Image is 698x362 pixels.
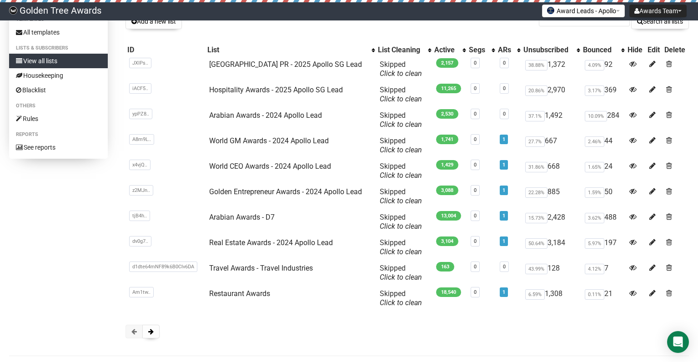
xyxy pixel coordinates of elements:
th: List Cleaning: No sort applied, activate to apply an ascending sort [376,44,432,56]
span: 6.59% [525,289,545,300]
a: 0 [474,60,477,66]
div: List Cleaning [378,45,423,55]
span: d1dte64mNF89k6B0CIv6DA [129,261,197,272]
span: Skipped [380,162,422,180]
div: ARs [498,45,512,55]
span: 3.17% [585,85,604,96]
td: 369 [581,82,626,107]
span: 22.28% [525,187,547,198]
th: Edit: No sort applied, sorting is disabled [646,44,663,56]
span: 1,429 [436,160,458,170]
td: 92 [581,56,626,82]
td: 44 [581,133,626,158]
a: Click to clean [380,273,422,282]
th: ID: No sort applied, sorting is disabled [126,44,206,56]
a: Housekeeping [9,68,108,83]
td: 21 [581,286,626,311]
span: 31.86% [525,162,547,172]
button: Award Leads - Apollo [542,5,625,17]
td: 24 [581,158,626,184]
td: 2,428 [522,209,581,235]
a: Click to clean [380,222,422,231]
a: Click to clean [380,247,422,256]
a: Click to clean [380,69,422,78]
th: Unsubscribed: No sort applied, activate to apply an ascending sort [522,44,581,56]
span: 38.88% [525,60,547,70]
span: z2MJn.. [129,185,153,196]
span: 13,004 [436,211,461,221]
span: iACF5.. [129,83,151,94]
a: World GM Awards - 2024 Apollo Lead [209,136,329,145]
a: 1 [502,213,505,219]
a: 0 [474,187,477,193]
span: 2,530 [436,109,458,119]
span: JXIPs.. [129,58,151,68]
span: 2,157 [436,58,458,68]
a: 0 [474,162,477,168]
div: Open Intercom Messenger [667,331,689,353]
a: Click to clean [380,146,422,154]
img: favicons [547,7,554,14]
td: 197 [581,235,626,260]
div: List [207,45,367,55]
a: Restaurant Awards [209,289,270,298]
span: 4.09% [585,60,604,70]
a: 0 [474,85,477,91]
div: Bounced [583,45,617,55]
div: Delete [664,45,687,55]
th: Delete: No sort applied, sorting is disabled [663,44,689,56]
span: 3,088 [436,186,458,195]
a: 0 [474,264,477,270]
td: 128 [522,260,581,286]
span: 2.46% [585,136,604,147]
a: Click to clean [380,120,422,129]
th: ARs: No sort applied, activate to apply an ascending sort [496,44,522,56]
span: 43.99% [525,264,547,274]
div: Active [434,45,458,55]
div: Edit [648,45,661,55]
a: Arabian Awards - D7 [209,213,275,221]
a: Travel Awards - Travel Industries [209,264,313,272]
th: Active: No sort applied, activate to apply an ascending sort [432,44,467,56]
a: 0 [474,136,477,142]
span: 50.64% [525,238,547,249]
a: 1 [502,289,505,295]
td: 50 [581,184,626,209]
a: All templates [9,25,108,40]
span: 15.73% [525,213,547,223]
span: 11,265 [436,84,461,93]
a: 1 [502,187,505,193]
th: Bounced: No sort applied, activate to apply an ascending sort [581,44,626,56]
span: Skipped [380,85,422,103]
span: Skipped [380,264,422,282]
a: Click to clean [380,196,422,205]
span: Skipped [380,238,422,256]
span: 1.59% [585,187,604,198]
span: 3.62% [585,213,604,223]
a: Real Estate Awards - 2024 Apollo Lead [209,238,333,247]
a: 0 [503,60,506,66]
button: Search all lists [631,14,689,29]
span: 18,540 [436,287,461,297]
td: 1,492 [522,107,581,133]
span: Skipped [380,60,422,78]
a: 0 [503,264,506,270]
span: ypPZ8.. [129,109,152,119]
td: 668 [522,158,581,184]
span: A8m9L.. [129,134,154,145]
span: Skipped [380,213,422,231]
a: 0 [503,111,506,117]
span: 1,741 [436,135,458,144]
a: 1 [502,238,505,244]
span: dv0g7.. [129,236,151,246]
span: 4.12% [585,264,604,274]
td: 284 [581,107,626,133]
a: Rules [9,111,108,126]
span: 10.09% [585,111,607,121]
a: 1 [502,136,505,142]
td: 7 [581,260,626,286]
th: List: No sort applied, activate to apply an ascending sort [206,44,376,56]
a: Blacklist [9,83,108,97]
td: 2,970 [522,82,581,107]
td: 1,372 [522,56,581,82]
